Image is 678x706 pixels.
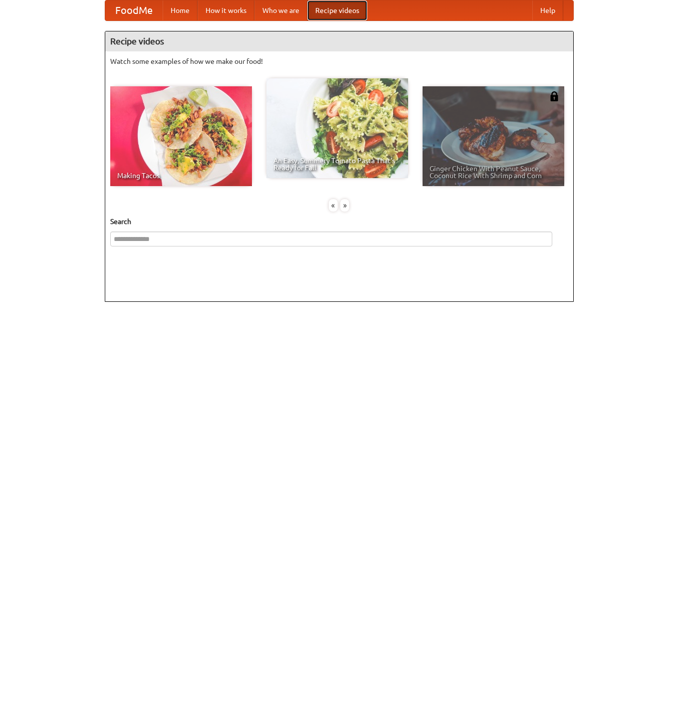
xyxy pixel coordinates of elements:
span: Making Tacos [117,172,245,179]
div: « [329,199,338,212]
a: Recipe videos [307,0,367,20]
h5: Search [110,217,568,227]
a: An Easy, Summery Tomato Pasta That's Ready for Fall [266,78,408,178]
img: 483408.png [549,91,559,101]
p: Watch some examples of how we make our food! [110,56,568,66]
a: Who we are [254,0,307,20]
span: An Easy, Summery Tomato Pasta That's Ready for Fall [273,157,401,171]
a: Help [532,0,563,20]
a: Home [163,0,198,20]
a: FoodMe [105,0,163,20]
a: How it works [198,0,254,20]
a: Making Tacos [110,86,252,186]
h4: Recipe videos [105,31,573,51]
div: » [340,199,349,212]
